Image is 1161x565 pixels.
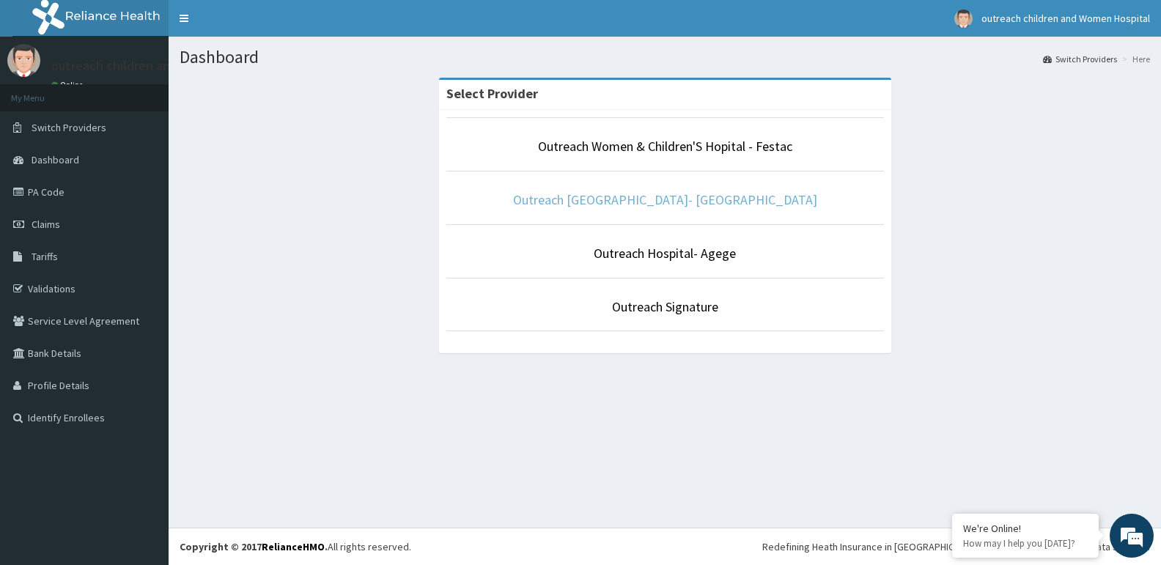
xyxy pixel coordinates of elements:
div: We're Online! [963,522,1088,535]
a: Outreach Signature [612,298,718,315]
span: Switch Providers [32,121,106,134]
p: How may I help you today? [963,537,1088,550]
a: Outreach Women & Children'S Hopital - Festac [538,138,792,155]
a: Outreach [GEOGRAPHIC_DATA]- [GEOGRAPHIC_DATA] [513,191,817,208]
footer: All rights reserved. [169,528,1161,565]
a: RelianceHMO [262,540,325,553]
strong: Copyright © 2017 . [180,540,328,553]
span: Dashboard [32,153,79,166]
div: Redefining Heath Insurance in [GEOGRAPHIC_DATA] using Telemedicine and Data Science! [762,539,1150,554]
a: Outreach Hospital- Agege [594,245,736,262]
img: User Image [7,44,40,77]
img: User Image [954,10,973,28]
span: Claims [32,218,60,231]
h1: Dashboard [180,48,1150,67]
span: Tariffs [32,250,58,263]
strong: Select Provider [446,85,538,102]
p: outreach children and Women Hospital [51,59,274,73]
a: Online [51,80,86,90]
li: Here [1118,53,1150,65]
a: Switch Providers [1043,53,1117,65]
span: outreach children and Women Hospital [981,12,1150,25]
